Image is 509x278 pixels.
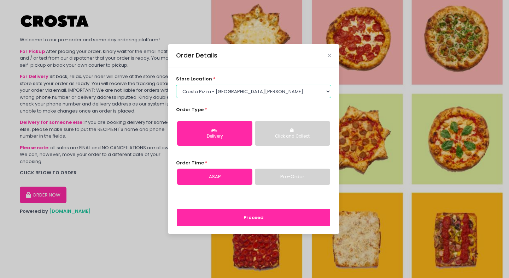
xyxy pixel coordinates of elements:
[176,106,204,113] span: Order Type
[176,51,217,60] div: Order Details
[177,121,252,146] button: Delivery
[328,54,331,57] button: Close
[255,169,330,185] a: Pre-Order
[182,133,247,140] div: Delivery
[255,121,330,146] button: Click and Collect
[176,159,204,166] span: Order Time
[177,209,330,226] button: Proceed
[176,75,212,82] span: store location
[260,133,325,140] div: Click and Collect
[177,169,252,185] a: ASAP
